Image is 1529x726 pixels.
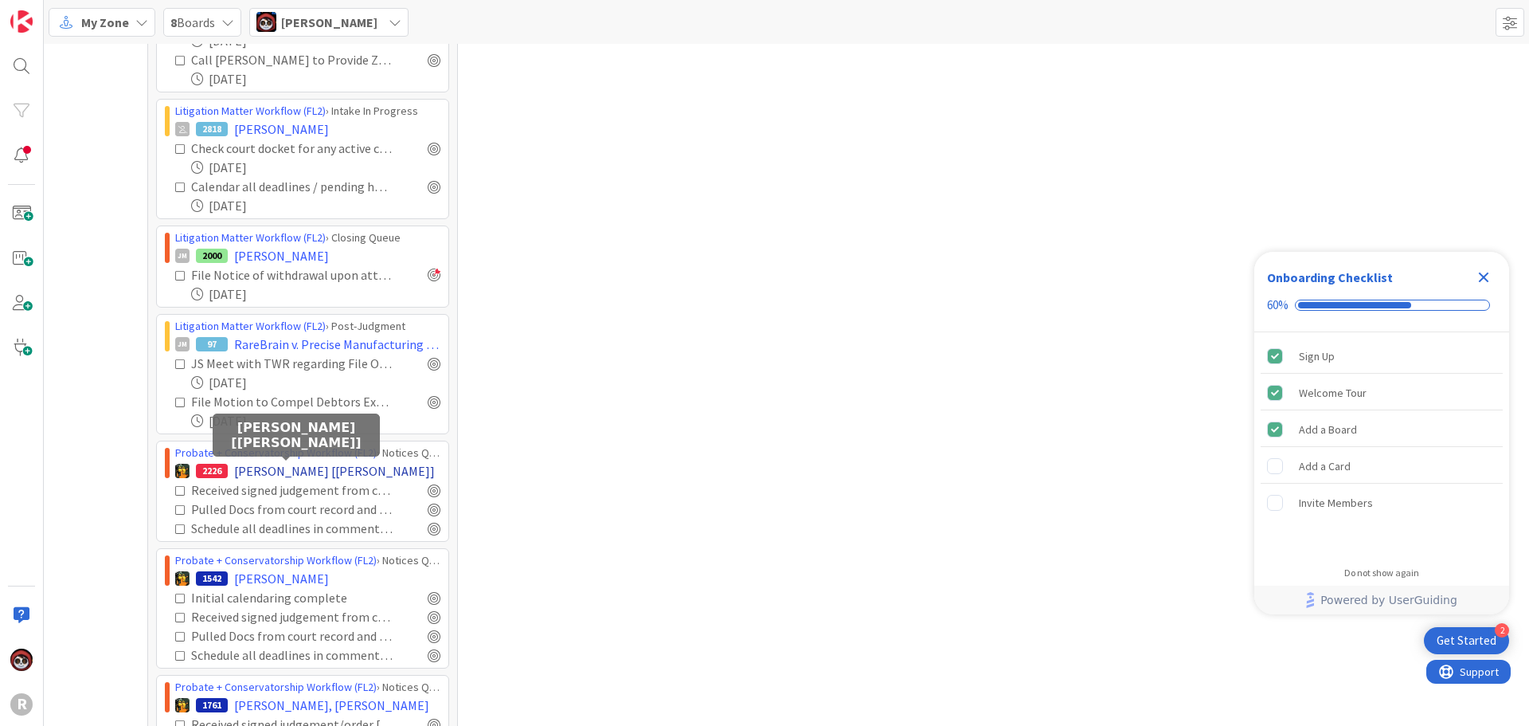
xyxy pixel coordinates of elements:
div: Sign Up is complete. [1261,339,1503,374]
span: Support [33,2,72,22]
div: Get Started [1437,633,1496,649]
div: JM [175,337,190,351]
span: Boards [170,13,215,32]
div: Received signed judgement from court [191,481,393,500]
div: Pulled Docs from court record and saved to file [191,626,393,646]
div: Close Checklist [1471,265,1496,290]
div: › Notices Queue [175,445,440,461]
img: MR [175,464,190,478]
span: My Zone [81,13,129,32]
div: › Intake In Progress [175,103,440,120]
div: 2000 [196,249,228,263]
div: Add a Card is incomplete. [1261,449,1503,484]
span: [PERSON_NAME] [234,246,329,265]
div: Add a Board [1299,420,1357,439]
div: 97 [196,337,228,351]
div: 2818 [196,122,228,136]
div: Received signed judgement from court [191,607,393,626]
div: File Notice of withdrawal upon attorney approval [191,265,393,285]
div: [DATE] [191,158,440,177]
a: Litigation Matter Workflow (FL2) [175,319,326,333]
div: Add a Board is complete. [1261,412,1503,447]
div: Schedule all deadlines in comment and Deadline Checklist [move to P4 Notice Quene] [191,519,393,538]
div: Call [PERSON_NAME] to Provide Zoom Link (Mediation) [191,50,393,69]
div: Initial calendaring complete [191,588,381,607]
div: Pulled Docs from court record and saved to file [191,500,393,519]
span: [PERSON_NAME] [[PERSON_NAME]] [234,461,435,481]
div: › Notices Queue [175,679,440,696]
div: Open Get Started checklist, remaining modules: 2 [1424,627,1509,654]
div: File Motion to Compel Debtors Exam (Waiting on Affidavit of Service) [191,392,393,411]
div: [DATE] [191,411,440,430]
div: Onboarding Checklist [1267,268,1393,287]
img: MR [175,571,190,586]
b: 8 [170,14,177,30]
div: Invite Members is incomplete. [1261,485,1503,520]
div: JS Meet with TWR regarding File Organization [191,354,393,373]
h5: [PERSON_NAME] [[PERSON_NAME]] [219,420,373,450]
div: Schedule all deadlines in comment and Deadline Checklist [move to P4 Notice Quene] [191,646,393,665]
div: [DATE] [191,373,440,392]
a: Probate + Conservatorship Workflow (FL2) [175,445,377,460]
div: Footer [1254,586,1509,614]
div: [DATE] [191,196,440,215]
div: Calendar all deadlines / pending hearings / etc. Update "Next Deadline" field on this card [191,177,393,196]
div: Checklist items [1254,332,1509,556]
img: MR [175,698,190,712]
div: Checklist Container [1254,252,1509,614]
div: 2 [1495,623,1509,638]
div: Add a Card [1299,457,1351,476]
a: Probate + Conservatorship Workflow (FL2) [175,553,377,567]
div: Do not show again [1344,567,1419,579]
div: 2226 [196,464,228,478]
img: Visit kanbanzone.com [10,10,33,33]
div: Welcome Tour [1299,383,1367,402]
div: [DATE] [191,285,440,304]
div: › Post-Judgment [175,318,440,335]
span: [PERSON_NAME], [PERSON_NAME] [234,696,429,715]
div: R [10,693,33,716]
span: [PERSON_NAME] [281,13,377,32]
span: Powered by UserGuiding [1320,591,1457,610]
a: Litigation Matter Workflow (FL2) [175,104,326,118]
span: [PERSON_NAME] [234,120,329,139]
div: › Closing Queue [175,230,440,246]
img: JS [10,649,33,671]
span: [PERSON_NAME] [234,569,329,588]
a: Probate + Conservatorship Workflow (FL2) [175,680,377,694]
div: Checklist progress: 60% [1267,298,1496,312]
div: [DATE] [191,69,440,88]
div: 60% [1267,298,1289,312]
div: › Notices Queue [175,552,440,569]
div: Invite Members [1299,493,1373,512]
div: Sign Up [1299,347,1335,366]
div: Welcome Tour is complete. [1261,375,1503,410]
img: JS [256,12,276,32]
a: Powered by UserGuiding [1262,586,1501,614]
a: Litigation Matter Workflow (FL2) [175,230,326,245]
div: JM [175,249,190,263]
div: 1761 [196,698,228,712]
span: RareBrain v. Precise Manufacturing & Engineering [234,335,440,354]
div: Check court docket for any active cases: Pull all existing documents and put in case pleading fol... [191,139,393,158]
div: 1542 [196,571,228,586]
